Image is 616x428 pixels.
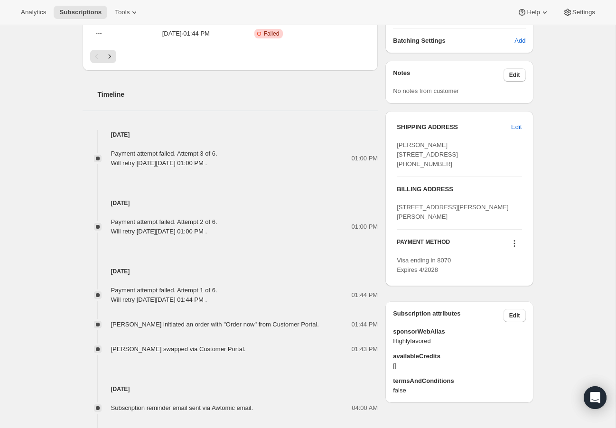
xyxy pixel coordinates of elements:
button: Next [103,50,116,63]
span: [] [393,361,525,371]
h4: [DATE] [83,198,378,208]
button: Edit [504,68,526,82]
span: Add [514,36,525,46]
span: [PERSON_NAME] initiated an order with "Order now" from Customer Portal. [111,321,319,328]
h3: BILLING ADDRESS [397,185,522,194]
button: Tools [109,6,145,19]
span: Highlyfavored [393,336,525,346]
span: false [393,386,525,395]
span: 01:44 PM [352,290,378,300]
button: Analytics [15,6,52,19]
span: Edit [511,122,522,132]
h4: [DATE] [83,384,378,394]
span: Analytics [21,9,46,16]
span: 04:00 AM [352,403,378,413]
span: [PERSON_NAME] swapped via Customer Portal. [111,345,246,353]
button: Edit [504,309,526,322]
h4: [DATE] [83,130,378,140]
span: Help [527,9,540,16]
h3: PAYMENT METHOD [397,238,450,251]
span: [PERSON_NAME] [STREET_ADDRESS] [PHONE_NUMBER] [397,141,458,167]
div: Open Intercom Messenger [584,386,607,409]
h3: Subscription attributes [393,309,504,322]
span: 01:44 PM [352,320,378,329]
h3: SHIPPING ADDRESS [397,122,511,132]
span: Failed [264,30,280,37]
span: 01:00 PM [352,222,378,232]
span: termsAndConditions [393,376,525,386]
span: 01:43 PM [352,344,378,354]
span: Edit [509,71,520,79]
button: Settings [557,6,601,19]
nav: Pagination [90,50,371,63]
div: Payment attempt failed. Attempt 1 of 6. Will retry [DATE][DATE] 01:44 PM . [111,286,217,305]
span: Edit [509,312,520,319]
span: No notes from customer [393,87,459,94]
span: sponsorWebAlias [393,327,525,336]
button: Subscriptions [54,6,107,19]
span: [DATE] · 01:44 PM [139,29,233,38]
h2: Timeline [98,90,378,99]
div: Payment attempt failed. Attempt 2 of 6. Will retry [DATE][DATE] 01:00 PM . [111,217,217,236]
h4: [DATE] [83,267,378,276]
span: Subscription reminder email sent via Awtomic email. [111,404,253,411]
span: Settings [572,9,595,16]
span: Subscriptions [59,9,102,16]
h6: Batching Settings [393,36,514,46]
span: 01:00 PM [352,154,378,163]
span: availableCredits [393,352,525,361]
span: Tools [115,9,130,16]
div: Payment attempt failed. Attempt 3 of 6. Will retry [DATE][DATE] 01:00 PM . [111,149,217,168]
span: --- [96,30,102,37]
h3: Notes [393,68,504,82]
span: [STREET_ADDRESS][PERSON_NAME][PERSON_NAME] [397,204,509,220]
span: Visa ending in 8070 Expires 4/2028 [397,257,451,273]
button: Edit [505,120,527,135]
button: Help [512,6,555,19]
button: Add [509,33,531,48]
